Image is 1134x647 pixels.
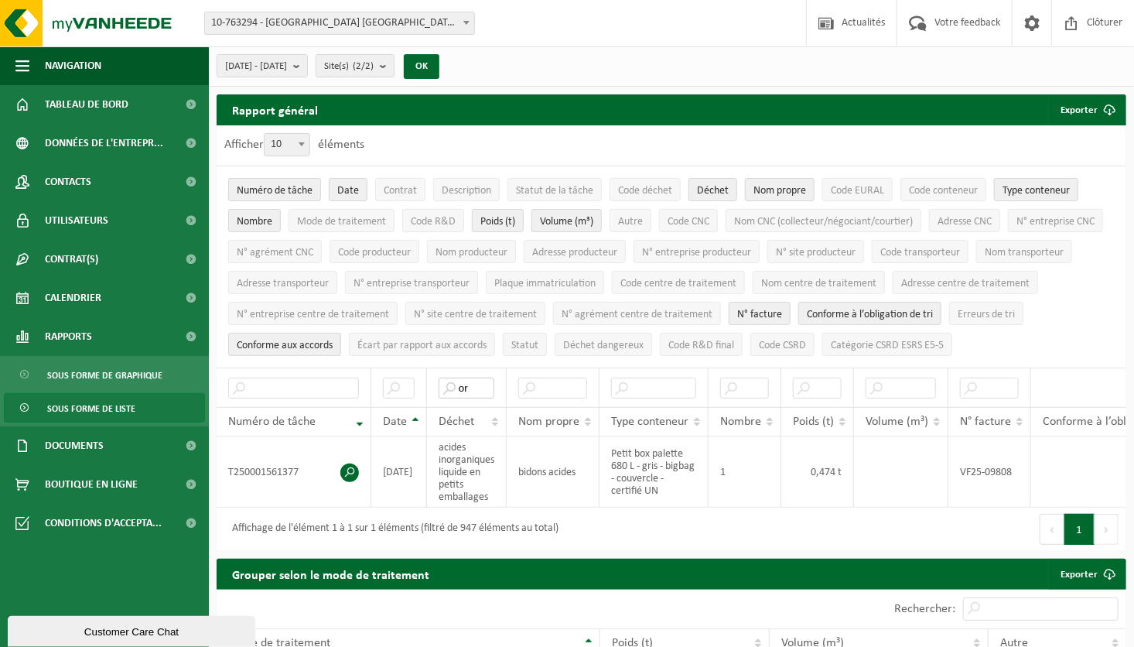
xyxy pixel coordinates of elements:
[599,436,709,508] td: Petit box palette 680 L - gris - bigbag - couvercle - certifié UN
[1040,514,1064,545] button: Previous
[610,178,681,201] button: Code déchetCode déchet: Activate to sort
[753,185,806,197] span: Nom propre
[642,247,751,258] span: N° entreprise producteur
[872,240,968,263] button: Code transporteurCode transporteur: Activate to sort
[404,54,439,79] button: OK
[237,309,389,320] span: N° entreprise centre de traitement
[265,134,309,156] span: 10
[976,240,1072,263] button: Nom transporteurNom transporteur: Activate to sort
[511,340,538,351] span: Statut
[562,309,712,320] span: N° agrément centre de traitement
[237,216,272,228] span: Nombre
[217,94,333,125] h2: Rapport général
[759,340,806,351] span: Code CSRD
[228,302,398,325] button: N° entreprise centre de traitementN° entreprise centre de traitement: Activate to sort
[224,515,558,543] div: Affichage de l'élément 1 à 1 sur 1 éléments (filtré de 947 éléments au total)
[494,278,596,289] span: Plaque immatriculation
[204,12,475,35] span: 10-763294 - HOGANAS BELGIUM - ATH
[753,271,885,294] button: Nom centre de traitementNom centre de traitement: Activate to sort
[45,124,163,163] span: Données de l'entrepr...
[532,247,617,258] span: Adresse producteur
[524,240,626,263] button: Adresse producteurAdresse producteur: Activate to sort
[45,426,104,465] span: Documents
[4,393,205,423] a: Sous forme de liste
[831,185,884,197] span: Code EURAL
[217,436,371,508] td: T250001561377
[807,309,933,320] span: Conforme à l’obligation de tri
[893,271,1038,294] button: Adresse centre de traitementAdresse centre de traitement: Activate to sort
[745,178,815,201] button: Nom propreNom propre: Activate to sort
[45,46,101,85] span: Navigation
[427,240,516,263] button: Nom producteurNom producteur: Activate to sort
[1048,559,1125,590] a: Exporter
[750,333,815,356] button: Code CSRDCode CSRD: Activate to sort
[798,302,941,325] button: Conforme à l’obligation de tri : Activate to sort
[659,209,718,232] button: Code CNCCode CNC: Activate to sort
[228,333,341,356] button: Conforme aux accords : Activate to sort
[237,278,329,289] span: Adresse transporteur
[1008,209,1103,232] button: N° entreprise CNCN° entreprise CNC: Activate to sort
[47,394,135,423] span: Sous forme de liste
[994,178,1078,201] button: Type conteneurType conteneur: Activate to sort
[880,247,960,258] span: Code transporteur
[949,302,1023,325] button: Erreurs de triErreurs de tri: Activate to sort
[330,240,419,263] button: Code producteurCode producteur: Activate to sort
[411,216,456,228] span: Code R&D
[831,340,944,351] span: Catégorie CSRD ESRS E5-5
[237,247,313,258] span: N° agrément CNC
[503,333,547,356] button: StatutStatut: Activate to sort
[668,340,734,351] span: Code R&D final
[237,185,313,197] span: Numéro de tâche
[228,416,316,428] span: Numéro de tâche
[345,271,478,294] button: N° entreprise transporteurN° entreprise transporteur: Activate to sort
[563,340,644,351] span: Déchet dangereux
[405,302,545,325] button: N° site centre de traitementN° site centre de traitement: Activate to sort
[761,278,876,289] span: Nom centre de traitement
[45,201,108,240] span: Utilisateurs
[371,436,427,508] td: [DATE]
[228,178,321,201] button: Numéro de tâcheNuméro de tâche: Activate to remove sorting
[414,309,537,320] span: N° site centre de traitement
[45,504,162,543] span: Conditions d'accepta...
[1095,514,1119,545] button: Next
[894,604,955,616] label: Rechercher:
[472,209,524,232] button: Poids (t)Poids (t): Activate to sort
[316,54,395,77] button: Site(s)(2/2)
[45,279,101,317] span: Calendrier
[324,55,374,78] span: Site(s)
[1064,514,1095,545] button: 1
[384,185,417,197] span: Contrat
[553,302,721,325] button: N° agrément centre de traitementN° agrément centre de traitement: Activate to sort
[47,361,162,390] span: Sous forme de graphique
[620,278,736,289] span: Code centre de traitement
[866,416,928,428] span: Volume (m³)
[900,178,986,201] button: Code conteneurCode conteneur: Activate to sort
[8,613,258,647] iframe: chat widget
[228,240,322,263] button: N° agrément CNCN° agrément CNC: Activate to sort
[901,278,1030,289] span: Adresse centre de traitement
[353,61,374,71] count: (2/2)
[1002,185,1070,197] span: Type conteneur
[225,55,287,78] span: [DATE] - [DATE]
[726,209,921,232] button: Nom CNC (collecteur/négociant/courtier)Nom CNC (collecteur/négociant/courtier): Activate to sort
[228,209,281,232] button: NombreNombre: Activate to sort
[45,317,92,356] span: Rapports
[618,216,643,228] span: Autre
[45,163,91,201] span: Contacts
[297,216,386,228] span: Mode de traitement
[516,185,593,197] span: Statut de la tâche
[555,333,652,356] button: Déchet dangereux : Activate to sort
[793,416,834,428] span: Poids (t)
[439,416,474,428] span: Déchet
[507,178,602,201] button: Statut de la tâcheStatut de la tâche: Activate to sort
[767,240,864,263] button: N° site producteurN° site producteur : Activate to sort
[938,216,992,228] span: Adresse CNC
[960,416,1011,428] span: N° facture
[4,360,205,389] a: Sous forme de graphique
[357,340,487,351] span: Écart par rapport aux accords
[442,185,491,197] span: Description
[375,178,425,201] button: ContratContrat: Activate to sort
[688,178,737,201] button: DéchetDéchet: Activate to sort
[228,271,337,294] button: Adresse transporteurAdresse transporteur: Activate to sort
